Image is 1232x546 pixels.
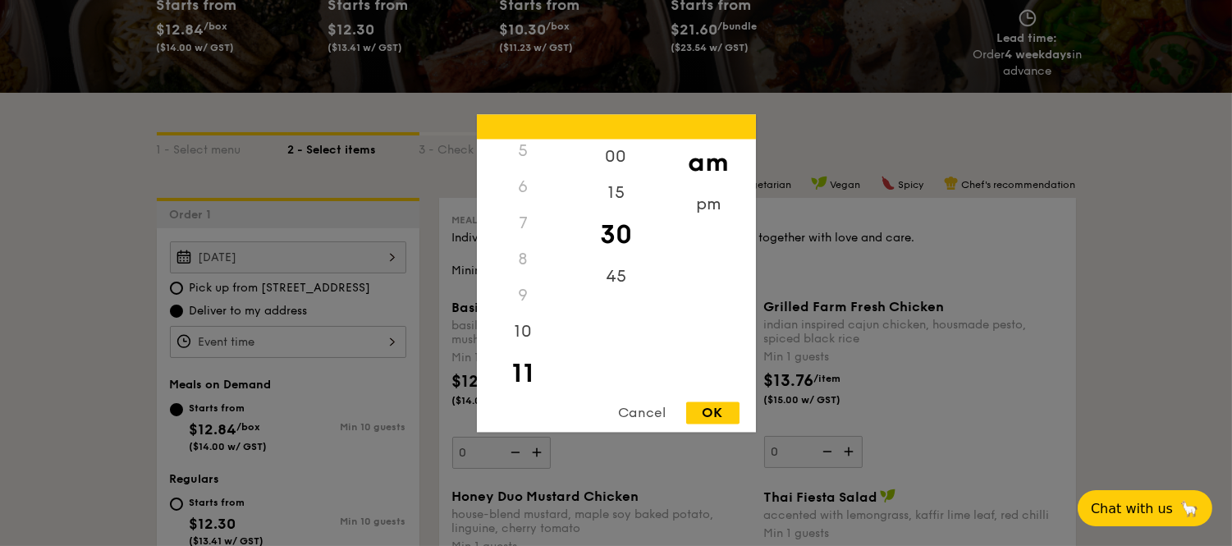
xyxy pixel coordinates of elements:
[477,350,570,397] div: 11
[1179,499,1199,518] span: 🦙
[477,278,570,314] div: 9
[570,139,662,175] div: 00
[477,133,570,169] div: 5
[662,139,755,186] div: am
[1078,490,1212,526] button: Chat with us🦙
[602,401,683,424] div: Cancel
[477,314,570,350] div: 10
[686,401,740,424] div: OK
[477,169,570,205] div: 6
[477,205,570,241] div: 7
[662,186,755,223] div: pm
[1091,501,1173,516] span: Chat with us
[477,241,570,278] div: 8
[570,175,662,211] div: 15
[570,211,662,259] div: 30
[570,259,662,295] div: 45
